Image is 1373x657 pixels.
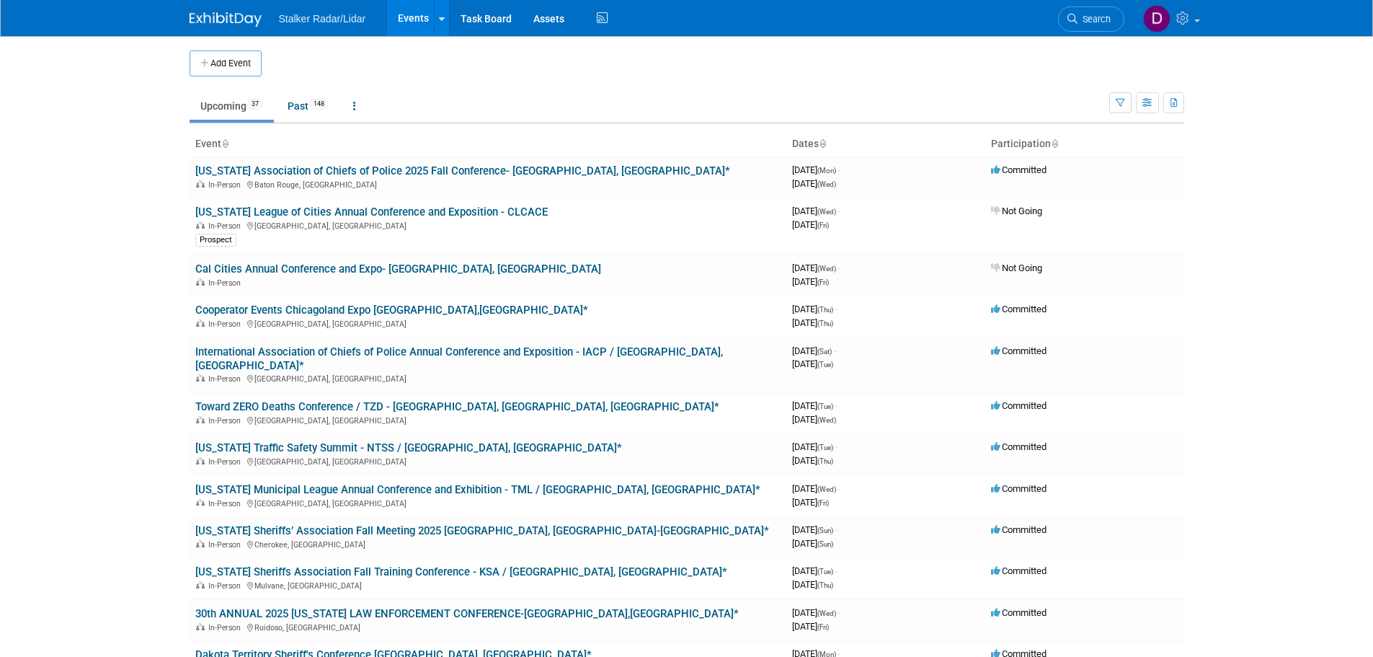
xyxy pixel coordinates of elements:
[208,278,245,288] span: In-Person
[817,416,836,424] span: (Wed)
[838,483,840,494] span: -
[835,524,837,535] span: -
[792,219,829,230] span: [DATE]
[817,609,836,617] span: (Wed)
[991,345,1047,356] span: Committed
[196,319,205,327] img: In-Person Event
[834,345,836,356] span: -
[1058,6,1124,32] a: Search
[792,276,829,287] span: [DATE]
[817,623,829,631] span: (Fri)
[817,444,833,451] span: (Tue)
[792,607,840,618] span: [DATE]
[195,345,723,372] a: International Association of Chiefs of Police Annual Conference and Exposition - IACP / [GEOGRAPH...
[792,441,837,452] span: [DATE]
[792,538,833,549] span: [DATE]
[190,50,262,76] button: Add Event
[985,132,1184,156] th: Participation
[196,581,205,588] img: In-Person Event
[792,164,840,175] span: [DATE]
[817,208,836,216] span: (Wed)
[991,304,1047,314] span: Committed
[819,138,826,149] a: Sort by Start Date
[208,499,245,508] span: In-Person
[208,623,245,632] span: In-Person
[195,263,601,275] a: Cal Cities Annual Conference and Expo- [GEOGRAPHIC_DATA], [GEOGRAPHIC_DATA]
[817,568,833,576] span: (Tue)
[196,416,205,423] img: In-Person Event
[195,497,781,508] div: [GEOGRAPHIC_DATA], [GEOGRAPHIC_DATA]
[190,92,274,120] a: Upcoming37
[792,263,840,273] span: [DATE]
[792,621,829,632] span: [DATE]
[817,485,836,493] span: (Wed)
[208,221,245,231] span: In-Person
[309,99,329,110] span: 148
[221,138,228,149] a: Sort by Event Name
[991,206,1042,216] span: Not Going
[196,180,205,188] img: In-Person Event
[991,441,1047,452] span: Committed
[277,92,339,120] a: Past148
[208,540,245,550] span: In-Person
[1051,138,1058,149] a: Sort by Participation Type
[835,304,837,314] span: -
[195,372,781,384] div: [GEOGRAPHIC_DATA], [GEOGRAPHIC_DATA]
[195,538,781,550] div: Cherokee, [GEOGRAPHIC_DATA]
[991,400,1047,411] span: Committed
[817,167,836,175] span: (Mon)
[786,132,985,156] th: Dates
[247,99,263,110] span: 37
[817,581,833,589] span: (Thu)
[195,206,548,219] a: [US_STATE] League of Cities Annual Conference and Exposition - CLCACE
[817,319,833,327] span: (Thu)
[195,455,781,467] div: [GEOGRAPHIC_DATA], [GEOGRAPHIC_DATA]
[208,581,245,591] span: In-Person
[792,524,837,535] span: [DATE]
[196,499,205,506] img: In-Person Event
[195,234,236,247] div: Prospect
[838,607,840,618] span: -
[991,164,1047,175] span: Committed
[195,178,781,190] div: Baton Rouge, [GEOGRAPHIC_DATA]
[817,265,836,273] span: (Wed)
[792,455,833,466] span: [DATE]
[792,358,833,369] span: [DATE]
[195,607,739,620] a: 30th ANNUAL 2025 [US_STATE] LAW ENFORCEMENT CONFERENCE-[GEOGRAPHIC_DATA],[GEOGRAPHIC_DATA]*
[817,306,833,314] span: (Thu)
[792,206,840,216] span: [DATE]
[196,374,205,382] img: In-Person Event
[835,400,837,411] span: -
[195,441,622,454] a: [US_STATE] Traffic Safety Summit - NTSS / [GEOGRAPHIC_DATA], [GEOGRAPHIC_DATA]*
[195,400,719,413] a: Toward ZERO Deaths Conference / TZD - [GEOGRAPHIC_DATA], [GEOGRAPHIC_DATA], [GEOGRAPHIC_DATA]*
[835,565,837,576] span: -
[190,132,786,156] th: Event
[792,414,836,425] span: [DATE]
[195,317,781,329] div: [GEOGRAPHIC_DATA], [GEOGRAPHIC_DATA]
[792,579,833,590] span: [DATE]
[195,219,781,231] div: [GEOGRAPHIC_DATA], [GEOGRAPHIC_DATA]
[195,565,727,578] a: [US_STATE] Sheriffs Association Fall Training Conference - KSA / [GEOGRAPHIC_DATA], [GEOGRAPHIC_D...
[195,304,588,317] a: Cooperator Events Chicagoland Expo [GEOGRAPHIC_DATA],[GEOGRAPHIC_DATA]*
[195,414,781,425] div: [GEOGRAPHIC_DATA], [GEOGRAPHIC_DATA]
[196,278,205,286] img: In-Person Event
[991,263,1042,273] span: Not Going
[195,621,781,632] div: Ruidoso, [GEOGRAPHIC_DATA]
[195,164,730,177] a: [US_STATE] Association of Chiefs of Police 2025 Fall Conference- [GEOGRAPHIC_DATA], [GEOGRAPHIC_D...
[190,12,262,27] img: ExhibitDay
[208,374,245,384] span: In-Person
[196,221,205,229] img: In-Person Event
[792,178,836,189] span: [DATE]
[196,540,205,547] img: In-Person Event
[817,540,833,548] span: (Sun)
[835,441,837,452] span: -
[817,402,833,410] span: (Tue)
[838,263,840,273] span: -
[838,164,840,175] span: -
[991,483,1047,494] span: Committed
[195,524,769,537] a: [US_STATE] Sheriffs’ Association Fall Meeting 2025 [GEOGRAPHIC_DATA], [GEOGRAPHIC_DATA]-[GEOGRAPH...
[208,416,245,425] span: In-Person
[991,565,1047,576] span: Committed
[792,497,829,508] span: [DATE]
[792,400,837,411] span: [DATE]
